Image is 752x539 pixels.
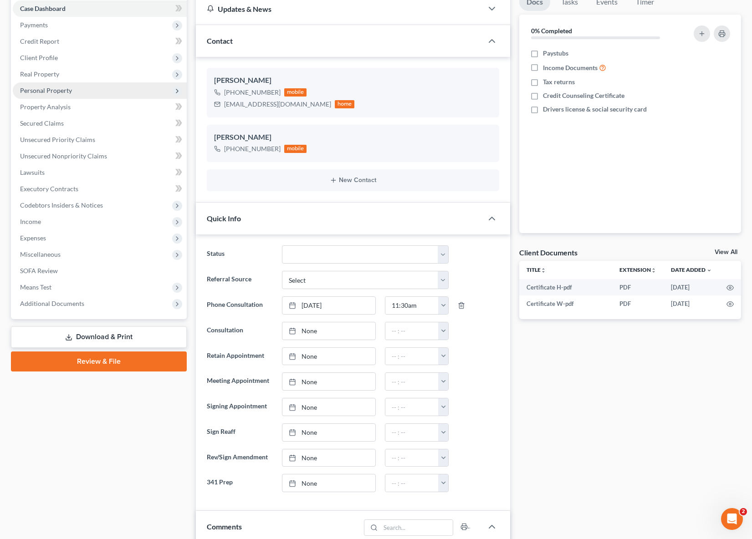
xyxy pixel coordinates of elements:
[385,348,439,365] input: -- : --
[13,0,187,17] a: Case Dashboard
[519,295,612,312] td: Certificate W-pdf
[13,115,187,132] a: Secured Claims
[619,266,656,273] a: Extensionunfold_more
[20,54,58,61] span: Client Profile
[214,132,492,143] div: [PERSON_NAME]
[11,326,187,348] a: Download & Print
[282,449,375,467] a: None
[20,152,107,160] span: Unsecured Nonpriority Claims
[385,398,439,416] input: -- : --
[335,100,355,108] div: home
[20,234,46,242] span: Expenses
[543,63,598,72] span: Income Documents
[284,88,307,97] div: mobile
[740,508,747,515] span: 2
[202,322,278,340] label: Consultation
[385,449,439,467] input: -- : --
[20,168,45,176] span: Lawsuits
[202,245,278,264] label: Status
[20,5,66,12] span: Case Dashboard
[13,99,187,115] a: Property Analysis
[519,248,578,257] div: Client Documents
[202,271,278,289] label: Referral Source
[224,88,281,97] div: [PHONE_NUMBER]
[282,373,375,390] a: None
[202,398,278,416] label: Signing Appointment
[385,322,439,340] input: -- : --
[20,300,84,307] span: Additional Documents
[385,474,439,492] input: -- : --
[224,144,281,153] div: [PHONE_NUMBER]
[385,373,439,390] input: -- : --
[715,249,737,255] a: View All
[282,297,375,314] a: [DATE]
[13,132,187,148] a: Unsecured Priority Claims
[282,474,375,492] a: None
[202,347,278,366] label: Retain Appointment
[612,295,664,312] td: PDF
[282,348,375,365] a: None
[282,424,375,441] a: None
[282,398,375,416] a: None
[284,145,307,153] div: mobile
[207,214,241,223] span: Quick Info
[202,372,278,391] label: Meeting Appointment
[202,474,278,492] label: 341 Prep
[543,49,568,58] span: Paystubs
[664,279,719,295] td: [DATE]
[385,297,439,314] input: -- : --
[202,449,278,467] label: Rev/Sign Amendment
[13,148,187,164] a: Unsecured Nonpriority Claims
[20,201,103,209] span: Codebtors Insiders & Notices
[13,164,187,181] a: Lawsuits
[721,508,743,530] iframe: Intercom live chat
[651,268,656,273] i: unfold_more
[11,351,187,371] a: Review & File
[13,33,187,50] a: Credit Report
[13,263,187,279] a: SOFA Review
[543,91,624,100] span: Credit Counseling Certificate
[531,27,572,35] strong: 0% Completed
[20,250,61,258] span: Miscellaneous
[612,279,664,295] td: PDF
[671,266,712,273] a: Date Added expand_more
[20,267,58,275] span: SOFA Review
[543,105,647,114] span: Drivers license & social security card
[224,100,331,109] div: [EMAIL_ADDRESS][DOMAIN_NAME]
[20,70,59,78] span: Real Property
[543,77,575,86] span: Tax returns
[282,322,375,340] a: None
[20,21,48,29] span: Payments
[20,136,95,143] span: Unsecured Priority Claims
[527,266,546,273] a: Titleunfold_more
[541,268,546,273] i: unfold_more
[20,103,71,111] span: Property Analysis
[20,283,51,291] span: Means Test
[207,36,233,45] span: Contact
[20,37,59,45] span: Credit Report
[202,296,278,315] label: Phone Consultation
[20,119,64,127] span: Secured Claims
[385,424,439,441] input: -- : --
[380,520,453,535] input: Search...
[207,4,472,14] div: Updates & News
[202,423,278,442] label: Sign Reaff
[214,177,492,184] button: New Contact
[207,522,242,531] span: Comments
[20,218,41,225] span: Income
[706,268,712,273] i: expand_more
[519,279,612,295] td: Certificate H-pdf
[13,181,187,197] a: Executory Contracts
[20,185,78,193] span: Executory Contracts
[20,86,72,94] span: Personal Property
[664,295,719,312] td: [DATE]
[214,75,492,86] div: [PERSON_NAME]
